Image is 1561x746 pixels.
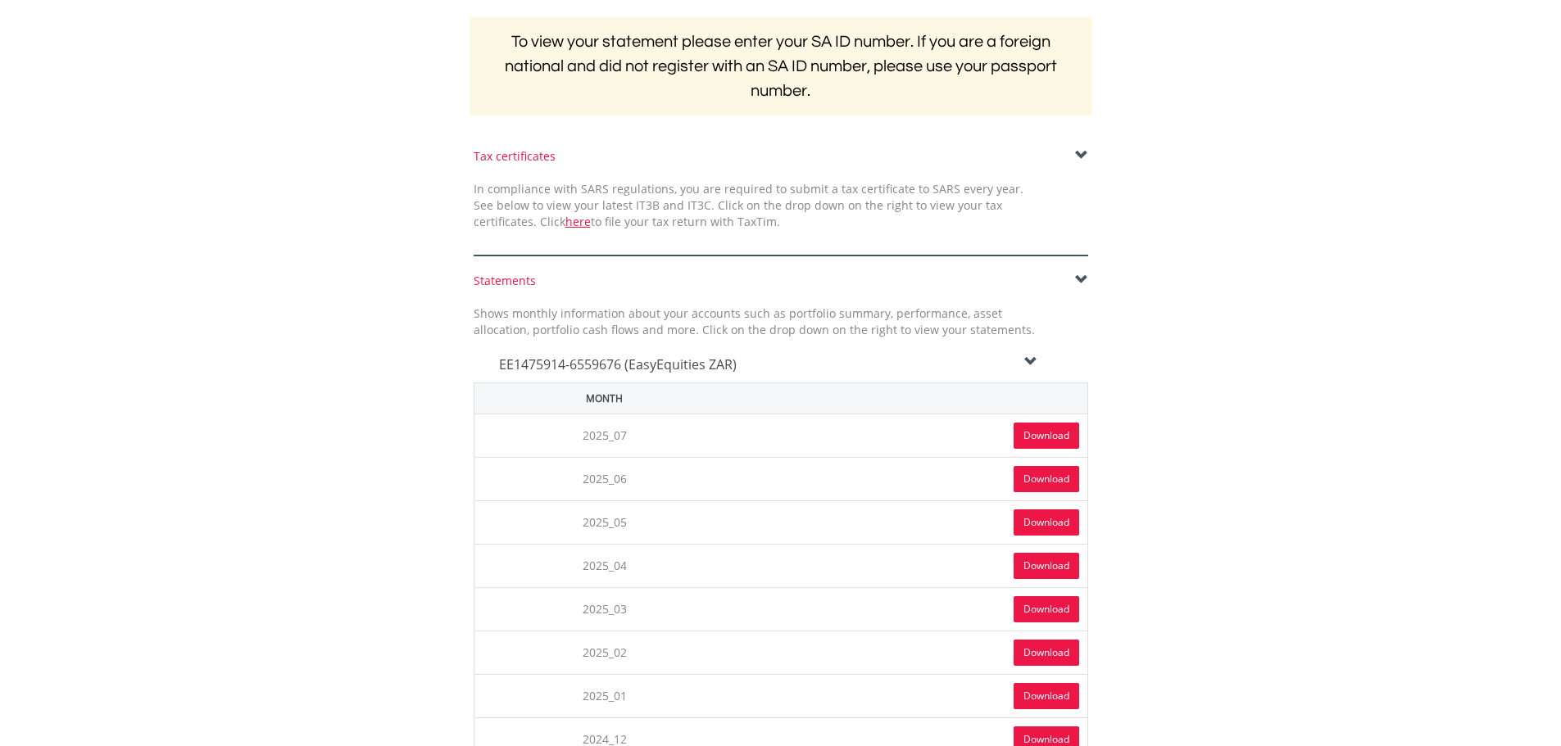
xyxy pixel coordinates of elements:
[1014,640,1079,666] a: Download
[474,181,1023,229] span: In compliance with SARS regulations, you are required to submit a tax certificate to SARS every y...
[474,457,735,500] td: 2025_06
[540,214,780,229] span: Click to file your tax return with TaxTim.
[474,544,735,587] td: 2025_04
[1014,553,1079,579] a: Download
[499,355,737,373] span: EE1475914-6559676 (EasyEquities ZAR)
[474,382,735,414] th: Month
[474,273,1088,289] div: Statements
[461,305,1047,338] div: Shows monthly information about your accounts such as portfolio summary, performance, asset alloc...
[1014,596,1079,622] a: Download
[474,674,735,717] td: 2025_01
[1014,509,1079,536] a: Download
[470,17,1092,115] h2: To view your statement please enter your SA ID number. If you are a foreign national and did not ...
[474,587,735,631] td: 2025_03
[474,414,735,457] td: 2025_07
[1014,683,1079,709] a: Download
[1014,466,1079,492] a: Download
[474,148,1088,165] div: Tax certificates
[474,631,735,674] td: 2025_02
[474,500,735,544] td: 2025_05
[1014,423,1079,449] a: Download
[565,214,591,229] a: here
